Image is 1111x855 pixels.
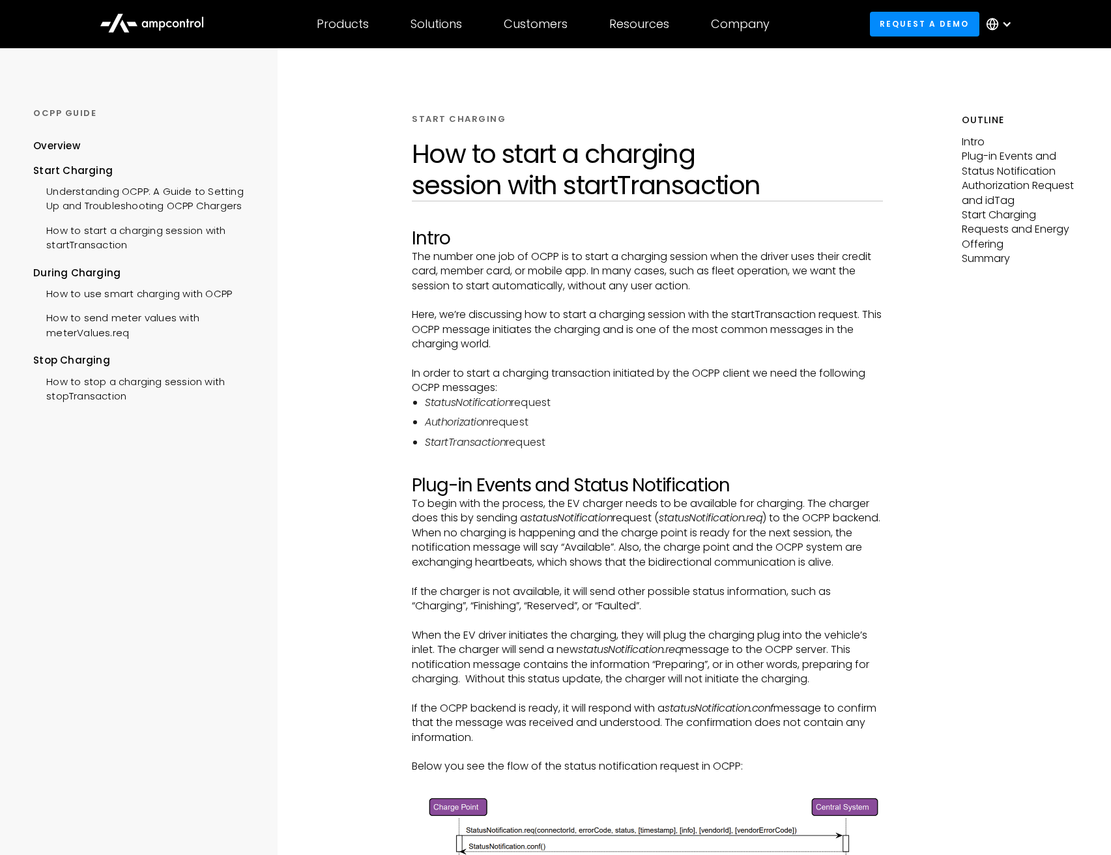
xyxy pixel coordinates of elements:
p: Intro [962,135,1078,149]
div: During Charging [33,266,255,280]
li: request [425,435,883,450]
p: ‍ [412,774,883,789]
a: How to send meter values with meterValues.req [33,304,255,343]
a: How to stop a charging session with stopTransaction [33,368,255,407]
div: Company [711,17,770,31]
em: statusNotification.req [659,510,762,525]
p: When the EV driver initiates the charging, they will plug the charging plug into the vehicle’s in... [412,628,883,687]
p: ‍ [412,570,883,584]
li: request [425,396,883,410]
p: ‍ [412,745,883,759]
div: Solutions [411,17,462,31]
em: Authorization [425,414,489,429]
div: Resources [609,17,669,31]
p: Plug-in Events and Status Notification [962,149,1078,179]
p: ‍ [412,686,883,701]
p: ‍ [412,613,883,628]
em: statusNotification [527,510,613,525]
em: StatusNotification [425,395,511,410]
p: Summary [962,252,1078,266]
div: Products [317,17,369,31]
div: Stop Charging [33,353,255,368]
div: Start Charging [33,164,255,178]
p: If the charger is not available, it will send other possible status information, such as “Chargin... [412,585,883,614]
a: How to use smart charging with OCPP [33,280,232,304]
em: statusNotification.conf [665,701,773,716]
p: ‍ [412,352,883,366]
div: START CHARGING [412,113,506,125]
p: If the OCPP backend is ready, it will respond with a message to confirm that the message was rece... [412,701,883,745]
p: ‍ [412,293,883,308]
h5: Outline [962,113,1078,127]
div: OCPP GUIDE [33,108,255,119]
p: Start Charging Requests and Energy Offering [962,208,1078,252]
h1: How to start a charging session with startTransaction [412,138,883,201]
p: Here, we’re discussing how to start a charging session with the startTransaction request. This OC... [412,308,883,351]
p: The number one job of OCPP is to start a charging session when the driver uses their credit card,... [412,250,883,293]
div: Customers [504,17,568,31]
h2: Plug-in Events and Status Notification [412,474,883,497]
p: Below you see the flow of the status notification request in OCPP: [412,759,883,774]
em: statusNotification.req [578,642,682,657]
a: Understanding OCPP: A Guide to Setting Up and Troubleshooting OCPP Chargers [33,178,255,217]
div: Overview [33,139,80,153]
p: Authorization Request and idTag [962,179,1078,208]
em: StartTransaction [425,435,506,450]
a: How to start a charging session with startTransaction [33,217,255,256]
li: request [425,415,883,429]
h2: Intro [412,227,883,250]
p: ‍ [412,460,883,474]
a: Request a demo [870,12,979,36]
p: To begin with the process, the EV charger needs to be available for charging. The charger does th... [412,497,883,570]
p: In order to start a charging transaction initiated by the OCPP client we need the following OCPP ... [412,366,883,396]
a: Overview [33,139,80,163]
